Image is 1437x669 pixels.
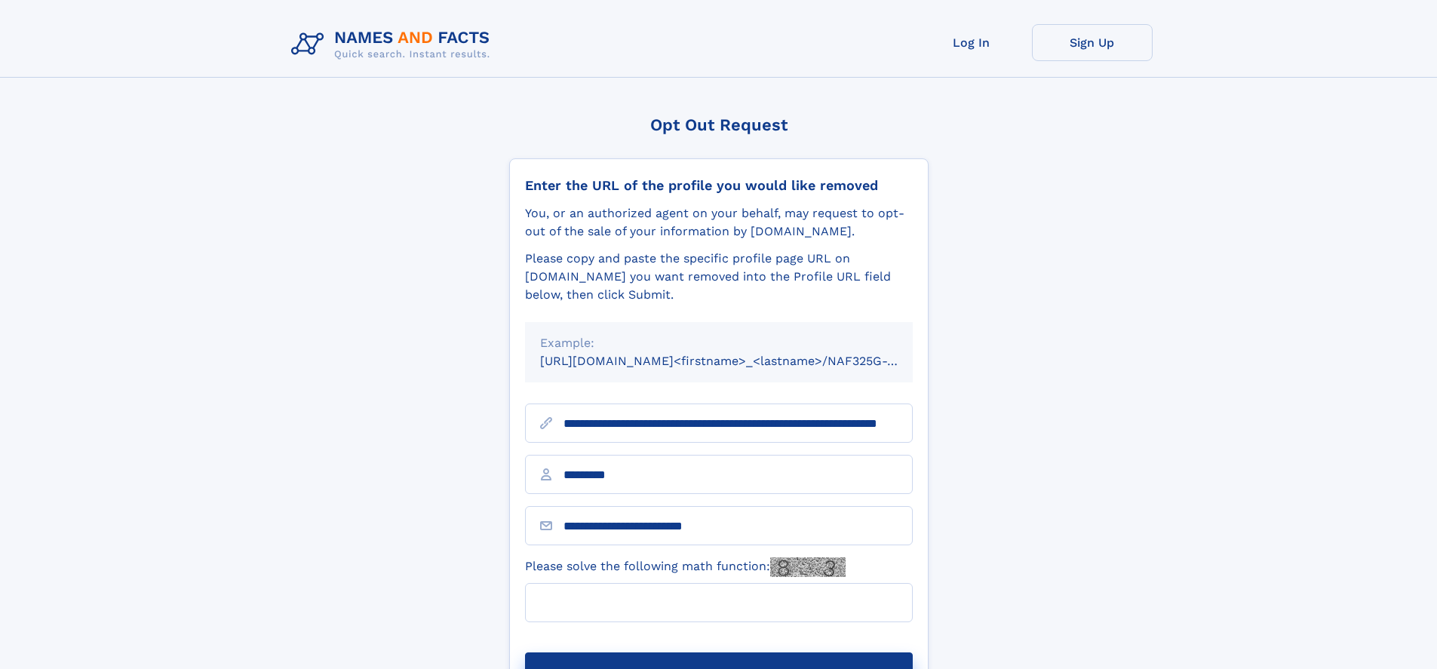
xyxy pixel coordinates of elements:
div: Enter the URL of the profile you would like removed [525,177,913,194]
img: Logo Names and Facts [285,24,502,65]
small: [URL][DOMAIN_NAME]<firstname>_<lastname>/NAF325G-xxxxxxxx [540,354,941,368]
label: Please solve the following math function: [525,557,846,577]
div: Example: [540,334,898,352]
div: Opt Out Request [509,115,929,134]
a: Log In [911,24,1032,61]
div: Please copy and paste the specific profile page URL on [DOMAIN_NAME] you want removed into the Pr... [525,250,913,304]
div: You, or an authorized agent on your behalf, may request to opt-out of the sale of your informatio... [525,204,913,241]
a: Sign Up [1032,24,1153,61]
